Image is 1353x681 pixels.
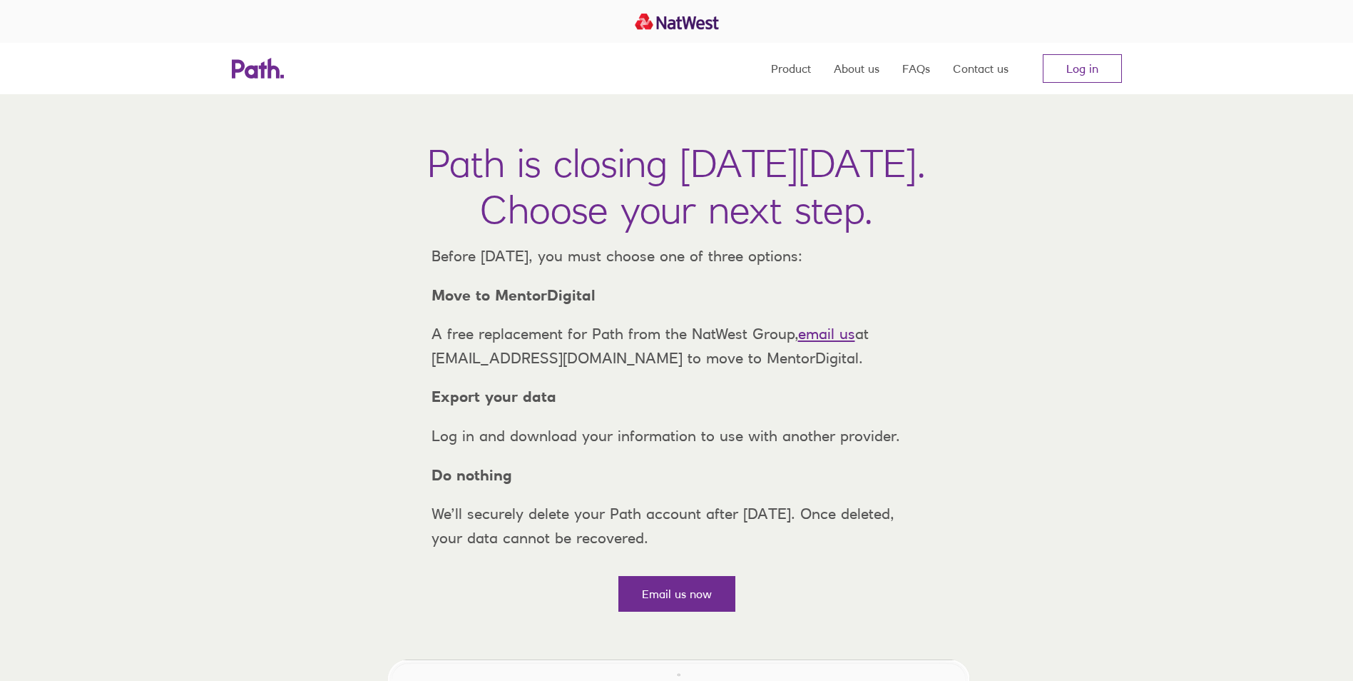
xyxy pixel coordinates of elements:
a: About us [834,43,879,94]
a: Log in [1043,54,1122,83]
strong: Do nothing [432,466,512,484]
a: FAQs [902,43,930,94]
p: Log in and download your information to use with another provider. [420,424,934,448]
strong: Export your data [432,388,556,405]
strong: Move to MentorDigital [432,286,596,304]
a: Contact us [953,43,1009,94]
p: A free replacement for Path from the NatWest Group, at [EMAIL_ADDRESS][DOMAIN_NAME] to move to Me... [420,322,934,370]
p: Before [DATE], you must choose one of three options: [420,244,934,268]
a: email us [798,325,855,343]
a: Product [771,43,811,94]
h1: Path is closing [DATE][DATE]. Choose your next step. [427,140,926,233]
a: Email us now [618,576,735,612]
p: We’ll securely delete your Path account after [DATE]. Once deleted, your data cannot be recovered. [420,502,934,550]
